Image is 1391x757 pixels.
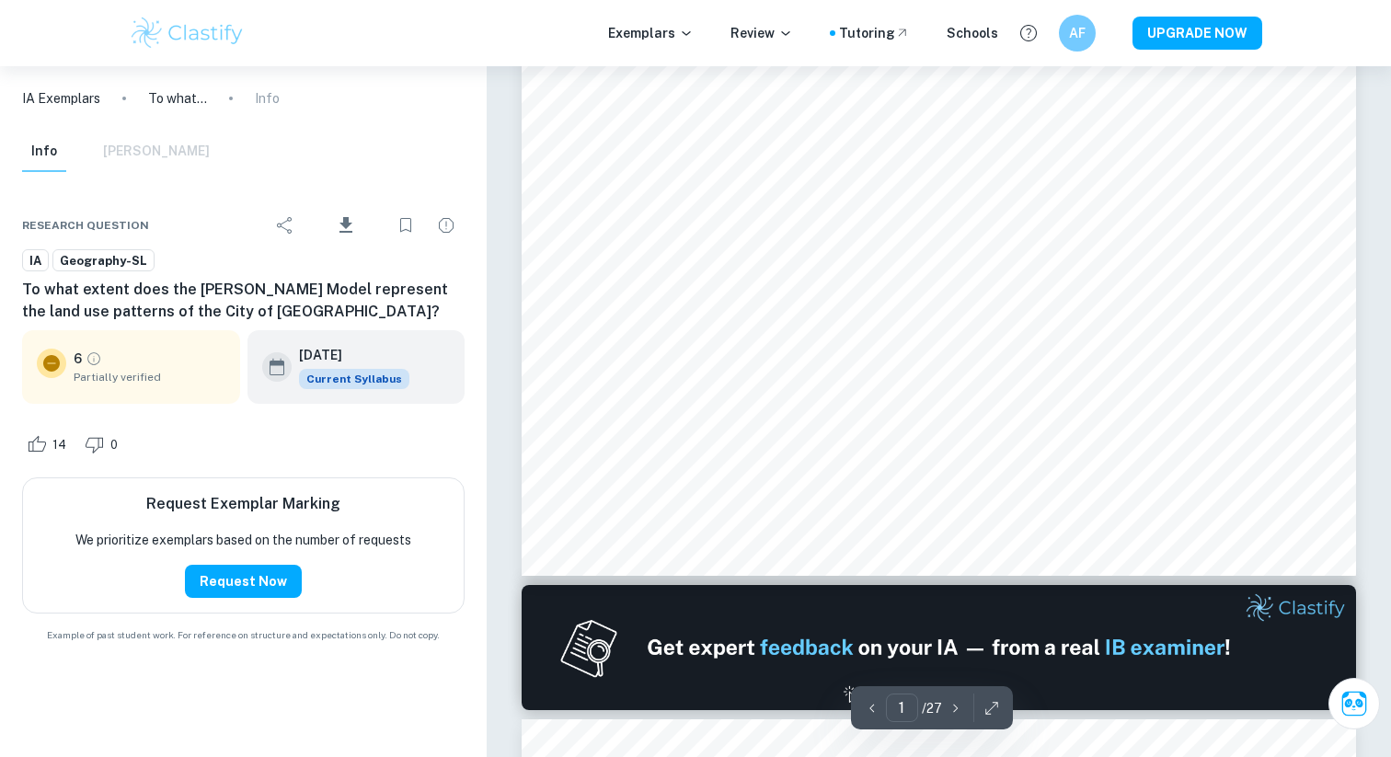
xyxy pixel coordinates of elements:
h6: AF [1067,23,1088,43]
div: Dislike [80,430,128,459]
a: IA Exemplars [22,88,100,109]
div: Bookmark [387,207,424,244]
button: AF [1059,15,1096,52]
div: Share [267,207,304,244]
p: To what extent does the [PERSON_NAME] Model represent the land use patterns of the City of [GEOGR... [148,88,207,109]
div: Download [307,201,384,249]
span: 0 [100,436,128,454]
span: 14 [42,436,76,454]
button: Info [22,132,66,172]
p: 6 [74,349,82,369]
p: Review [730,23,793,43]
p: We prioritize exemplars based on the number of requests [75,530,411,550]
button: Ask Clai [1328,678,1380,729]
h6: Request Exemplar Marking [146,493,340,515]
a: Geography-SL [52,249,155,272]
a: Grade partially verified [86,350,102,367]
span: Example of past student work. For reference on structure and expectations only. Do not copy. [22,628,465,642]
button: Request Now [185,565,302,598]
h6: [DATE] [299,345,395,365]
h6: To what extent does the [PERSON_NAME] Model represent the land use patterns of the City of [GEOGR... [22,279,465,323]
div: Report issue [428,207,465,244]
span: IA [23,252,48,270]
div: Like [22,430,76,459]
span: Research question [22,217,149,234]
p: / 27 [922,698,942,718]
button: Help and Feedback [1013,17,1044,49]
button: UPGRADE NOW [1132,17,1262,50]
a: IA [22,249,49,272]
span: Geography-SL [53,252,154,270]
a: Tutoring [839,23,910,43]
span: Partially verified [74,369,225,385]
span: Current Syllabus [299,369,409,389]
p: Exemplars [608,23,694,43]
div: This exemplar is based on the current syllabus. Feel free to refer to it for inspiration/ideas wh... [299,369,409,389]
p: Info [255,88,280,109]
a: Schools [947,23,998,43]
img: Clastify logo [129,15,246,52]
img: Ad [522,585,1356,710]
